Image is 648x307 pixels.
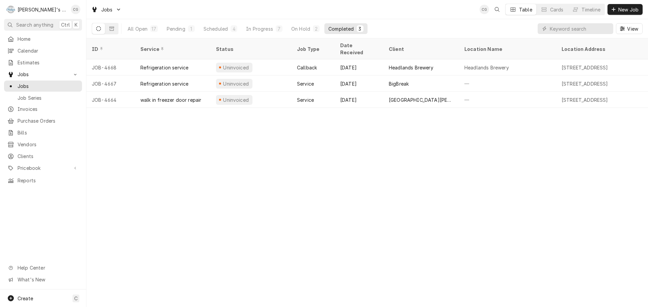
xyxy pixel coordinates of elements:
[4,151,82,162] a: Clients
[459,75,556,92] div: —
[297,96,314,103] div: Service
[492,4,503,15] button: Open search
[291,25,310,32] div: On Hold
[297,45,329,53] div: Job Type
[335,75,383,92] div: [DATE]
[550,23,610,34] input: Keyword search
[18,35,79,42] span: Home
[4,92,82,103] a: Job Series
[562,45,647,53] div: Location Address
[18,153,79,160] span: Clients
[18,6,67,13] div: [PERSON_NAME]'s Commercial Refrigeration
[140,96,201,103] div: walk in freezer door repair
[4,57,82,68] a: Estimates
[216,45,285,53] div: Status
[4,274,82,285] a: Go to What's New
[18,59,79,66] span: Estimates
[358,25,362,32] div: 3
[562,80,608,87] div: [STREET_ADDRESS]
[389,96,454,103] div: [GEOGRAPHIC_DATA][PERSON_NAME]
[4,69,82,80] a: Go to Jobs
[140,64,188,71] div: Refrigeration service
[204,25,228,32] div: Scheduled
[101,6,113,13] span: Jobs
[4,127,82,138] a: Bills
[16,21,53,28] span: Search anything
[519,6,532,13] div: Table
[222,64,250,71] div: Uninvoiced
[328,25,354,32] div: Completed
[464,64,509,71] div: Headlands Brewery
[18,264,78,271] span: Help Center
[297,64,317,71] div: Callback
[18,94,79,101] span: Job Series
[92,45,128,53] div: ID
[335,59,383,75] div: [DATE]
[389,80,409,87] div: BigBreak
[152,25,156,32] div: 17
[314,25,318,32] div: 2
[128,25,147,32] div: All Open
[389,64,433,71] div: Headlands Brewery
[71,5,80,14] div: CG
[246,25,273,32] div: In Progress
[86,59,135,75] div: JOB-4668
[480,5,489,14] div: Christine Gutierrez's Avatar
[464,45,549,53] div: Location Name
[4,33,82,44] a: Home
[232,25,236,32] div: 4
[6,5,16,14] div: R
[277,25,281,32] div: 7
[4,139,82,150] a: Vendors
[6,5,16,14] div: Rudy's Commercial Refrigeration's Avatar
[18,177,79,184] span: Reports
[4,115,82,126] a: Purchase Orders
[71,5,80,14] div: Christine Gutierrez's Avatar
[222,80,250,87] div: Uninvoiced
[86,75,135,92] div: JOB-4667
[4,103,82,115] a: Invoices
[18,296,33,301] span: Create
[140,80,188,87] div: Refrigeration service
[18,71,69,78] span: Jobs
[18,129,79,136] span: Bills
[562,64,608,71] div: [STREET_ADDRESS]
[18,47,79,54] span: Calendar
[222,96,250,103] div: Uninvoiced
[4,262,82,273] a: Go to Help Center
[18,105,79,113] span: Invoices
[297,80,314,87] div: Service
[616,23,643,34] button: View
[18,83,79,90] span: Jobs
[88,4,124,15] a: Go to Jobs
[389,45,452,53] div: Client
[18,117,79,124] span: Purchase Orders
[459,92,556,108] div: —
[167,25,185,32] div: Pending
[480,5,489,14] div: CG
[4,19,82,31] button: Search anythingCtrlK
[61,21,70,28] span: Ctrl
[607,4,643,15] button: New Job
[18,141,79,148] span: Vendors
[18,164,69,172] span: Pricebook
[617,6,640,13] span: New Job
[4,175,82,186] a: Reports
[582,6,600,13] div: Timeline
[340,42,377,56] div: Date Received
[75,21,78,28] span: K
[4,81,82,92] a: Jobs
[562,96,608,103] div: [STREET_ADDRESS]
[140,45,204,53] div: Service
[4,45,82,56] a: Calendar
[550,6,564,13] div: Cards
[189,25,193,32] div: 1
[74,295,78,302] span: C
[4,162,82,174] a: Go to Pricebook
[18,276,78,283] span: What's New
[335,92,383,108] div: [DATE]
[86,92,135,108] div: JOB-4664
[626,25,640,32] span: View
